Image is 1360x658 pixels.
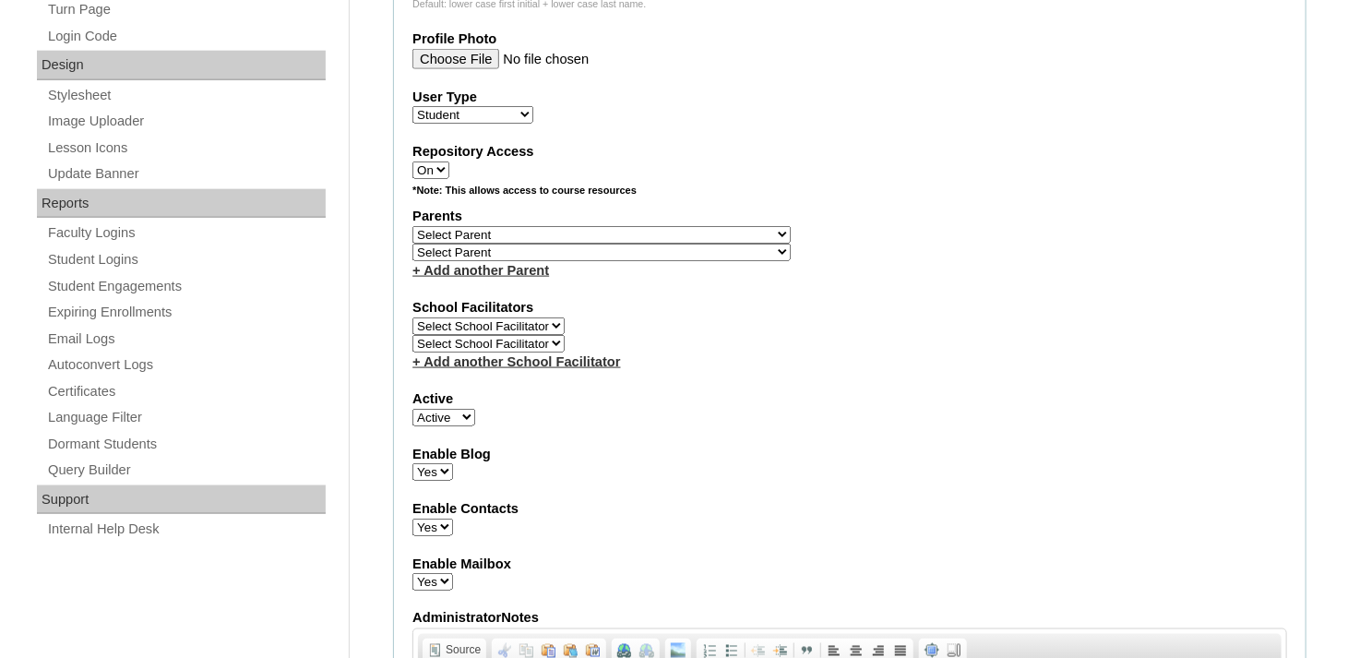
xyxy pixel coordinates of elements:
[412,142,1287,162] label: Repository Access
[46,459,326,482] a: Query Builder
[412,389,1287,409] label: Active
[412,354,620,369] a: + Add another School Facilitator
[37,485,326,515] div: Support
[37,189,326,219] div: Reports
[46,301,326,324] a: Expiring Enrollments
[412,30,1287,49] label: Profile Photo
[46,162,326,185] a: Update Banner
[46,380,326,403] a: Certificates
[412,499,1287,519] label: Enable Contacts
[46,518,326,541] a: Internal Help Desk
[46,353,326,377] a: Autoconvert Logs
[412,445,1287,464] label: Enable Blog
[46,433,326,456] a: Dormant Students
[46,137,326,160] a: Lesson Icons
[46,221,326,245] a: Faculty Logins
[412,88,1287,107] label: User Type
[412,609,1287,628] label: AdministratorNotes
[46,84,326,107] a: Stylesheet
[46,328,326,351] a: Email Logs
[412,555,1287,574] label: Enable Mailbox
[46,248,326,271] a: Student Logins
[412,207,1287,226] label: Parents
[46,110,326,133] a: Image Uploader
[37,51,326,80] div: Design
[412,263,549,278] a: + Add another Parent
[412,298,1287,317] label: School Facilitators
[412,184,1287,207] div: *Note: This allows access to course resources
[443,643,481,658] span: Source
[46,406,326,429] a: Language Filter
[46,25,326,48] a: Login Code
[46,275,326,298] a: Student Engagements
